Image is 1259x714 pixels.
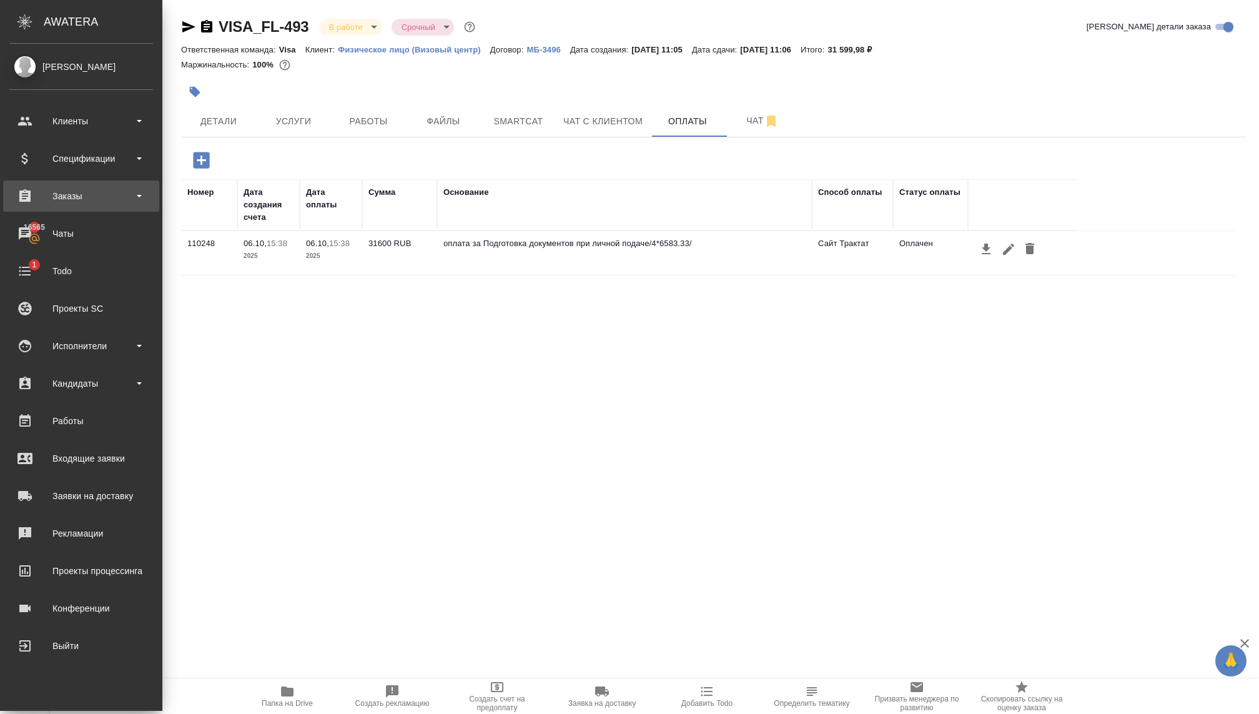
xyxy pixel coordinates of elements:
[9,112,153,131] div: Клиенты
[235,679,340,714] button: Папка на Drive
[3,555,159,587] a: Проекты процессинга
[305,45,338,54] p: Клиент:
[3,593,159,624] a: Конференции
[181,231,237,275] td: 110248
[740,45,801,54] p: [DATE] 11:06
[181,19,196,34] button: Скопировать ссылку для ЯМессенджера
[392,19,454,36] div: В работе
[279,45,305,54] p: Visa
[44,9,162,34] div: AWATERA
[818,186,882,199] div: Способ оплаты
[3,480,159,512] a: Заявки на доставку
[1087,21,1211,33] span: [PERSON_NAME] детали заказа
[262,699,313,708] span: Папка на Drive
[3,255,159,287] a: 1Todo
[452,695,542,712] span: Создать счет на предоплату
[893,231,968,275] td: Оплачен
[9,299,153,318] div: Проекты SC
[9,149,153,168] div: Спецификации
[977,695,1067,712] span: Скопировать ссылку на оценку заказа
[9,637,153,655] div: Выйти
[338,44,490,54] a: Физическое лицо (Визовый центр)
[899,186,960,199] div: Статус оплаты
[490,45,527,54] p: Договор:
[181,60,252,69] p: Маржинальность:
[355,699,430,708] span: Создать рекламацию
[181,78,209,106] button: Добавить тэг
[3,518,159,549] a: Рекламации
[658,114,718,129] span: Оплаты
[9,60,153,74] div: [PERSON_NAME]
[437,231,812,275] td: оплата за Подготовка документов при личной подаче/4*6583.33/
[526,44,570,54] a: МБ-3496
[9,449,153,468] div: Входящие заявки
[570,45,631,54] p: Дата создания:
[774,699,849,708] span: Определить тематику
[681,699,733,708] span: Добавить Todo
[733,113,792,129] span: Чат
[9,487,153,505] div: Заявки на доставку
[974,237,998,261] button: Скачать
[325,22,367,32] button: В работе
[9,262,153,280] div: Todo
[16,221,52,234] span: 16565
[368,186,395,199] div: Сумма
[563,114,643,129] span: Чат с клиентом
[654,679,759,714] button: Добавить Todo
[398,22,439,32] button: Срочный
[3,293,159,324] a: Проекты SC
[267,239,287,248] p: 15:38
[443,186,489,199] div: Основание
[329,239,350,248] p: 15:38
[362,231,437,275] td: 31600 RUB
[801,45,827,54] p: Итого:
[488,114,548,129] span: Smartcat
[631,45,692,54] p: [DATE] 11:05
[264,114,323,129] span: Услуги
[1220,648,1242,674] span: 🙏
[306,186,356,211] div: Дата оплаты
[306,239,329,248] p: 06.10,
[184,147,219,173] button: Добавить оплату
[568,699,636,708] span: Заявка на доставку
[24,259,44,271] span: 1
[244,250,294,262] p: 2025
[812,231,893,275] td: Сайт Трактат
[759,679,864,714] button: Определить тематику
[9,412,153,430] div: Работы
[9,187,153,206] div: Заказы
[764,114,779,129] svg: Отписаться
[692,45,740,54] p: Дата сдачи:
[338,114,398,129] span: Работы
[462,19,478,35] button: Доп статусы указывают на важность/срочность заказа
[872,695,962,712] span: Призвать менеджера по развитию
[1215,645,1247,677] button: 🙏
[187,186,214,199] div: Номер
[413,114,473,129] span: Файлы
[998,237,1019,261] button: Редактировать
[3,405,159,437] a: Работы
[445,679,550,714] button: Создать счет на предоплату
[189,114,249,129] span: Детали
[9,599,153,618] div: Конференции
[1019,237,1040,261] button: Удалить
[3,443,159,474] a: Входящие заявки
[9,337,153,355] div: Исполнители
[969,679,1074,714] button: Скопировать ссылку на оценку заказа
[340,679,445,714] button: Создать рекламацию
[526,45,570,54] p: МБ-3496
[550,679,654,714] button: Заявка на доставку
[9,524,153,543] div: Рекламации
[827,45,881,54] p: 31 599,98 ₽
[9,562,153,580] div: Проекты процессинга
[306,250,356,262] p: 2025
[319,19,382,36] div: В работе
[244,239,267,248] p: 06.10,
[864,679,969,714] button: Призвать менеджера по развитию
[244,186,294,224] div: Дата создания счета
[199,19,214,34] button: Скопировать ссылку
[338,45,490,54] p: Физическое лицо (Визовый центр)
[9,374,153,393] div: Кандидаты
[9,224,153,243] div: Чаты
[252,60,277,69] p: 100%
